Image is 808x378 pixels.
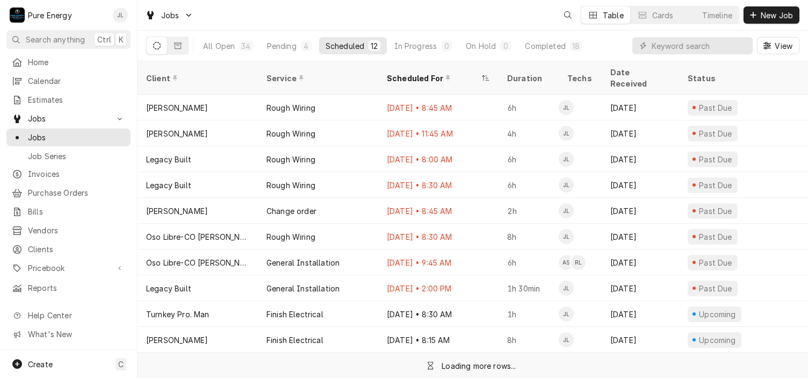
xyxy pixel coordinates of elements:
span: Reports [28,282,125,294]
a: Clients [6,240,131,258]
div: AS [559,255,574,270]
div: JL [559,229,574,244]
div: 6h [499,146,559,172]
div: General Installation [266,283,340,294]
div: [DATE] • 8:30 AM [378,301,499,327]
span: Bills [28,206,125,217]
div: Timeline [702,10,732,21]
div: JL [559,152,574,167]
button: Search anythingCtrlK [6,30,131,49]
div: Service [266,73,367,84]
div: [DATE] • 8:15 AM [378,327,499,353]
div: Loading more rows... [442,360,516,372]
div: James Linnenkamp's Avatar [113,8,128,23]
span: Purchase Orders [28,187,125,198]
div: James Linnenkamp's Avatar [559,281,574,296]
div: Cards [652,10,674,21]
a: Go to Pricebook [6,259,131,277]
div: James Linnenkamp's Avatar [559,332,574,347]
div: Techs [567,73,593,84]
span: Jobs [28,113,109,124]
div: [PERSON_NAME] [146,128,208,139]
a: Bills [6,203,131,220]
div: JL [113,8,128,23]
div: Rough Wiring [266,180,315,191]
span: New Job [759,10,795,21]
span: Jobs [28,132,125,143]
div: Date Received [610,67,668,89]
div: [DATE] [602,301,679,327]
a: Go to Help Center [6,306,131,324]
div: 1h 30min [499,275,559,301]
div: Upcoming [698,309,738,320]
div: RL [571,255,586,270]
div: JL [559,100,574,115]
span: Job Series [28,151,125,162]
div: Past Due [698,205,734,217]
div: [DATE] [602,198,679,224]
div: James Linnenkamp's Avatar [559,229,574,244]
div: Finish Electrical [266,309,323,320]
button: Open search [559,6,576,24]
div: Legacy Built [146,283,191,294]
input: Keyword search [652,37,747,54]
div: Change order [266,205,316,217]
div: Past Due [698,180,734,191]
div: Finish Electrical [266,334,323,346]
span: Home [28,56,125,68]
div: Turnkey Pro. Man [146,309,210,320]
div: Completed [525,40,565,52]
div: [DATE] • 9:45 AM [378,249,499,275]
div: 8h [499,327,559,353]
div: Albert Hernandez Soto's Avatar [559,255,574,270]
span: Help Center [28,310,124,321]
div: 18 [572,40,580,52]
div: [DATE] [602,146,679,172]
div: JL [559,332,574,347]
div: 6h [499,249,559,275]
div: General Installation [266,257,340,268]
div: [PERSON_NAME] [146,205,208,217]
div: James Linnenkamp's Avatar [559,203,574,218]
div: Table [603,10,624,21]
span: Calendar [28,75,125,87]
div: Status [688,73,797,84]
div: In Progress [394,40,437,52]
div: Oso Libre-CO [PERSON_NAME] [146,257,249,268]
span: Pricebook [28,262,109,274]
div: Duration [507,73,548,84]
div: Rough Wiring [266,128,315,139]
div: Past Due [698,128,734,139]
span: Ctrl [97,34,111,45]
div: Scheduled For [387,73,479,84]
div: Pure Energy's Avatar [10,8,25,23]
div: Past Due [698,257,734,268]
div: [DATE] • 8:45 AM [378,95,499,120]
div: Past Due [698,154,734,165]
div: P [10,8,25,23]
div: All Open [203,40,235,52]
div: 6h [499,95,559,120]
div: [DATE] • 8:30 AM [378,224,499,249]
button: View [757,37,799,54]
div: [DATE] • 8:45 AM [378,198,499,224]
div: James Linnenkamp's Avatar [559,126,574,141]
div: JL [559,177,574,192]
span: What's New [28,329,124,340]
div: 2h [499,198,559,224]
a: Reports [6,279,131,297]
div: [DATE] [602,95,679,120]
a: Jobs [6,129,131,146]
div: Rough Wiring [266,102,315,113]
div: Oso Libre-CO [PERSON_NAME] [146,231,249,243]
div: 1h [499,301,559,327]
div: [DATE] • 2:00 PM [378,275,499,301]
a: Go to What's New [6,325,131,343]
span: C [118,359,124,370]
span: Clients [28,244,125,255]
div: Scheduled [326,40,364,52]
div: [DATE] [602,327,679,353]
span: Invoices [28,168,125,180]
div: 6h [499,172,559,198]
div: [DATE] • 11:45 AM [378,120,499,146]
